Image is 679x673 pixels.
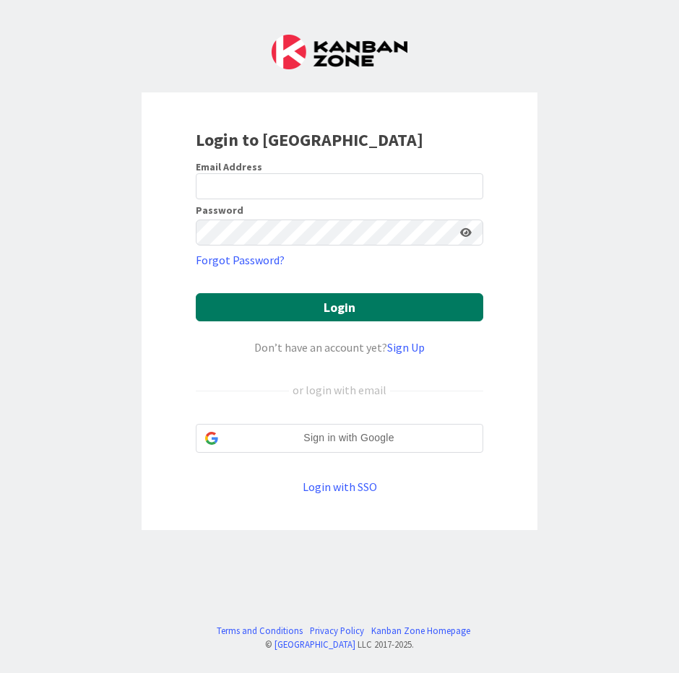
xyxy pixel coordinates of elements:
[196,251,285,269] a: Forgot Password?
[303,479,377,494] a: Login with SSO
[274,638,355,650] a: [GEOGRAPHIC_DATA]
[272,35,407,69] img: Kanban Zone
[196,293,483,321] button: Login
[310,624,364,638] a: Privacy Policy
[217,624,303,638] a: Terms and Conditions
[371,624,470,638] a: Kanban Zone Homepage
[196,160,262,173] label: Email Address
[224,430,474,446] span: Sign in with Google
[387,340,425,355] a: Sign Up
[196,424,483,453] div: Sign in with Google
[209,638,470,651] div: © LLC 2017- 2025 .
[196,205,243,215] label: Password
[196,339,483,356] div: Don’t have an account yet?
[289,381,390,399] div: or login with email
[196,129,423,151] b: Login to [GEOGRAPHIC_DATA]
